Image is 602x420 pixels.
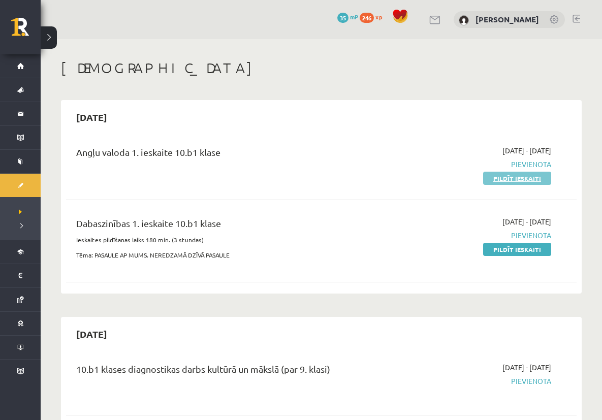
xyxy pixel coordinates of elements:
p: Ieskaites pildīšanas laiks 180 min. (3 stundas) [76,235,388,244]
span: [DATE] - [DATE] [502,362,551,373]
div: Dabaszinības 1. ieskaite 10.b1 klase [76,216,388,235]
h1: [DEMOGRAPHIC_DATA] [61,59,582,77]
a: [PERSON_NAME] [476,14,539,24]
span: [DATE] - [DATE] [502,216,551,227]
a: 35 mP [337,13,358,21]
span: mP [350,13,358,21]
h2: [DATE] [66,322,117,346]
span: Pievienota [403,376,551,386]
span: 246 [360,13,374,23]
div: Angļu valoda 1. ieskaite 10.b1 klase [76,145,388,164]
span: 35 [337,13,348,23]
span: [DATE] - [DATE] [502,145,551,156]
a: 246 xp [360,13,387,21]
span: Pievienota [403,159,551,170]
a: Pildīt ieskaiti [483,172,551,185]
div: 10.b1 klases diagnostikas darbs kultūrā un mākslā (par 9. klasi) [76,362,388,381]
span: xp [375,13,382,21]
p: Tēma: PASAULE AP MUMS. NEREDZAMĀ DZĪVĀ PASAULE [76,250,388,260]
a: Pildīt ieskaiti [483,243,551,256]
img: Maksims Cibuļskis [459,15,469,25]
h2: [DATE] [66,105,117,129]
span: Pievienota [403,230,551,241]
a: Rīgas 1. Tālmācības vidusskola [11,18,41,43]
